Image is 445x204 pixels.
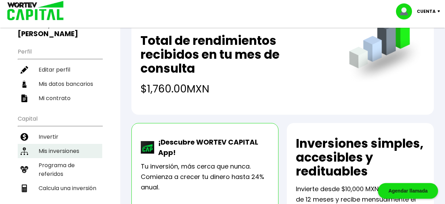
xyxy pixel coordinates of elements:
img: icon-down [436,10,445,13]
h2: Total de rendimientos recibidos en tu mes de consulta [140,34,335,75]
img: datos-icon.10cf9172.svg [21,80,28,88]
div: Agendar llamada [378,183,438,199]
a: Mis datos bancarios [18,77,102,91]
p: Cuenta [417,6,436,17]
p: ¡Descubre WORTEV CAPITAL App! [155,137,269,158]
a: Calcula una inversión [18,181,102,195]
img: contrato-icon.f2db500c.svg [21,95,28,102]
img: invertir-icon.b3b967d7.svg [21,133,28,141]
img: grafica.516fef24.png [346,6,425,84]
a: Mi contrato [18,91,102,105]
h3: Buen día, [18,21,102,38]
p: Tu inversión, más cerca que nunca. Comienza a crecer tu dinero hasta 24% anual. [141,161,269,193]
h4: $1,760.00 MXN [140,81,335,97]
ul: Perfil [18,44,102,105]
a: Programa de referidos [18,158,102,181]
h2: Inversiones simples, accesibles y redituables [296,137,425,178]
b: [PERSON_NAME] [18,29,78,39]
img: inversiones-icon.6695dc30.svg [21,147,28,155]
a: Editar perfil [18,63,102,77]
a: Mis inversiones [18,144,102,158]
img: editar-icon.952d3147.svg [21,66,28,74]
a: Invertir [18,130,102,144]
img: wortev-capital-app-icon [141,141,155,154]
img: calculadora-icon.17d418c4.svg [21,185,28,192]
img: profile-image [396,3,417,19]
img: recomiendanos-icon.9b8e9327.svg [21,166,28,173]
